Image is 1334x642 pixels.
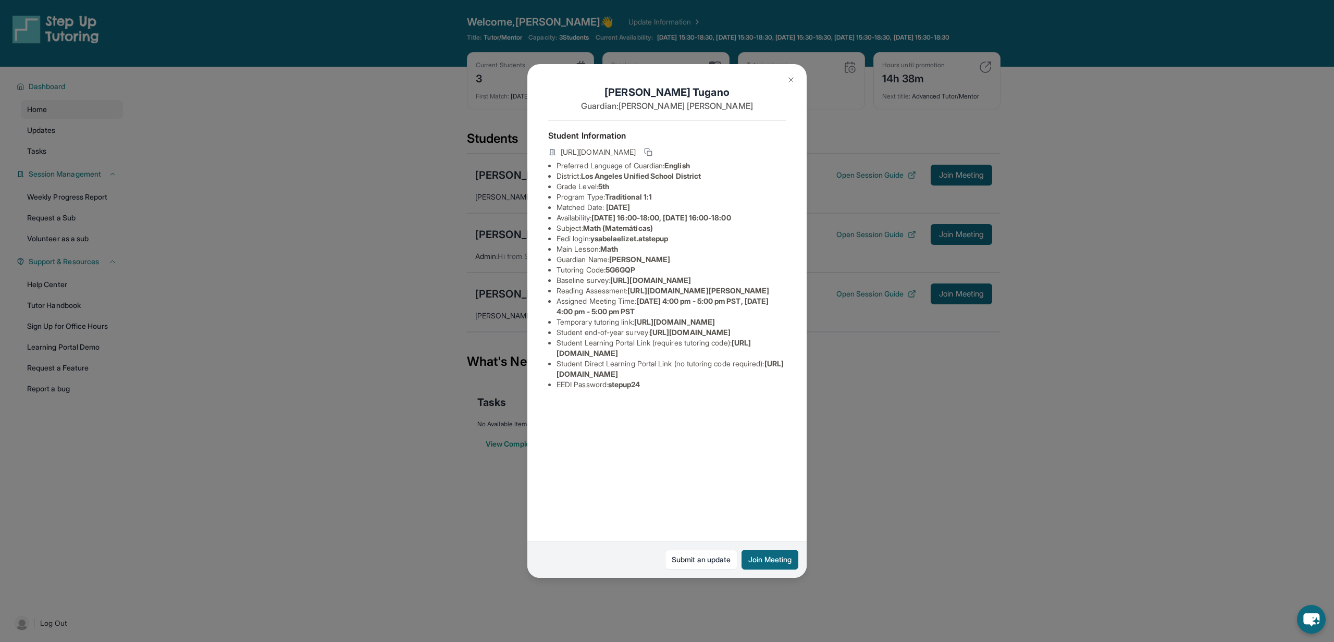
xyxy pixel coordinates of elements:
[610,276,691,285] span: [URL][DOMAIN_NAME]
[608,380,640,389] span: stepup24
[557,359,786,379] li: Student Direct Learning Portal Link (no tutoring code required) :
[787,76,795,84] img: Close Icon
[634,317,715,326] span: [URL][DOMAIN_NAME]
[591,213,731,222] span: [DATE] 16:00-18:00, [DATE] 16:00-18:00
[561,147,636,157] span: [URL][DOMAIN_NAME]
[557,160,786,171] li: Preferred Language of Guardian:
[557,317,786,327] li: Temporary tutoring link :
[557,213,786,223] li: Availability:
[665,550,737,570] a: Submit an update
[581,171,701,180] span: Los Angeles Unified School District
[557,192,786,202] li: Program Type:
[590,234,669,243] span: ysabelaelizet.atstepup
[642,146,654,158] button: Copy link
[650,328,731,337] span: [URL][DOMAIN_NAME]
[598,182,609,191] span: 5th
[557,286,786,296] li: Reading Assessment :
[557,254,786,265] li: Guardian Name :
[548,85,786,100] h1: [PERSON_NAME] Tugano
[583,224,653,232] span: Math (Matemáticas)
[557,181,786,192] li: Grade Level:
[609,255,670,264] span: [PERSON_NAME]
[627,286,769,295] span: [URL][DOMAIN_NAME][PERSON_NAME]
[1297,605,1326,634] button: chat-button
[548,129,786,142] h4: Student Information
[606,203,630,212] span: [DATE]
[557,379,786,390] li: EEDI Password :
[606,265,635,274] span: 5G6GQP
[557,244,786,254] li: Main Lesson :
[557,338,786,359] li: Student Learning Portal Link (requires tutoring code) :
[557,275,786,286] li: Baseline survey :
[557,265,786,275] li: Tutoring Code :
[600,244,618,253] span: Math
[557,296,786,317] li: Assigned Meeting Time :
[742,550,798,570] button: Join Meeting
[605,192,652,201] span: Traditional 1:1
[557,202,786,213] li: Matched Date:
[557,233,786,244] li: Eedi login :
[557,297,769,316] span: [DATE] 4:00 pm - 5:00 pm PST, [DATE] 4:00 pm - 5:00 pm PST
[557,171,786,181] li: District:
[557,327,786,338] li: Student end-of-year survey :
[557,223,786,233] li: Subject :
[548,100,786,112] p: Guardian: [PERSON_NAME] [PERSON_NAME]
[664,161,690,170] span: English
